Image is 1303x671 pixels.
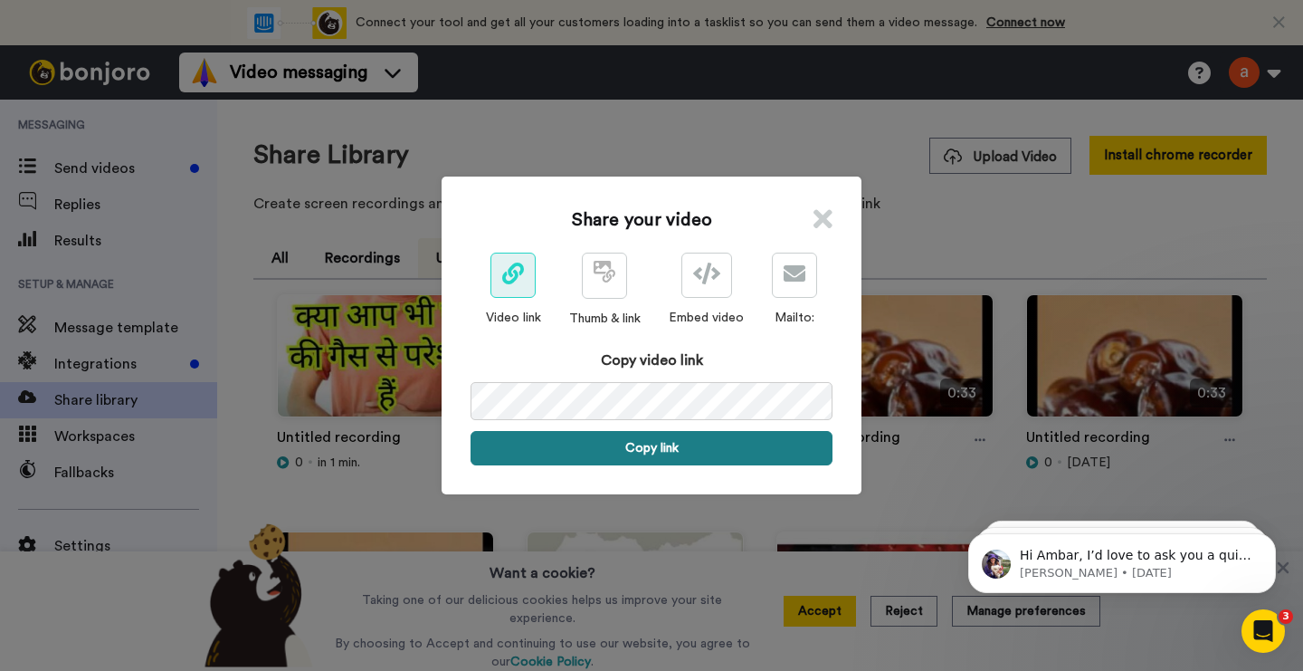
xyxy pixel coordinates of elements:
[1279,609,1293,624] span: 3
[572,207,712,233] h1: Share your video
[569,310,641,328] div: Thumb & link
[772,309,817,327] div: Mailto:
[669,309,744,327] div: Embed video
[486,309,541,327] div: Video link
[941,495,1303,622] iframe: Intercom notifications message
[1241,609,1285,653] iframe: Intercom live chat
[471,350,832,371] div: Copy video link
[471,431,832,465] button: Copy link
